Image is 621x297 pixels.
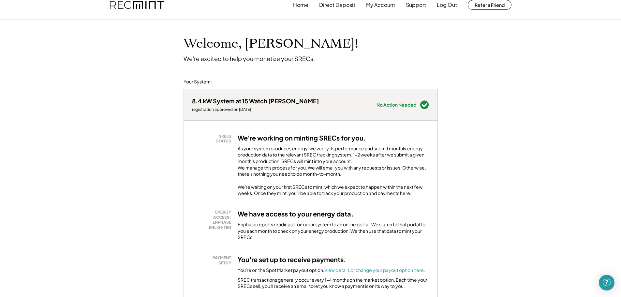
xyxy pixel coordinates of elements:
div: As your system produces energy, we verify its performance and submit monthly energy production da... [238,145,429,181]
div: You're on the Spot Market payout option. [238,267,425,274]
h3: We're working on minting SRECs for you. [238,134,366,142]
div: No Action Needed [377,102,416,107]
div: We're excited to help you monetize your SRECs. [184,55,315,62]
img: recmint-logotype%403x.png [110,1,164,9]
div: ENERGY ACCESS: ENPHASE ENLIGHTEN [195,210,231,230]
h3: We have access to your energy data. [238,210,354,218]
div: registration approved on [DATE] [192,107,319,112]
div: Enphase reports readings from your system to an online portal. We sign in to that portal for you ... [238,221,429,241]
div: Your System: [184,79,212,85]
h1: Welcome, [PERSON_NAME]! [184,36,358,52]
div: Open Intercom Messenger [599,275,614,290]
div: SREC transactions generally occur every 1-4 months on the market option. Each time your SRECs sel... [238,277,429,290]
div: We're waiting on your first SRECs to mint, which we expect to happen within the next few weeks. O... [238,184,429,197]
div: SRECs STATUS [195,134,231,144]
div: PAYMENT SETUP [195,255,231,265]
div: 8.4 kW System at 15 Watch [PERSON_NAME] [192,97,319,105]
a: View details or change your payout option here. [324,267,425,273]
h3: You're set up to receive payments. [238,255,346,264]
